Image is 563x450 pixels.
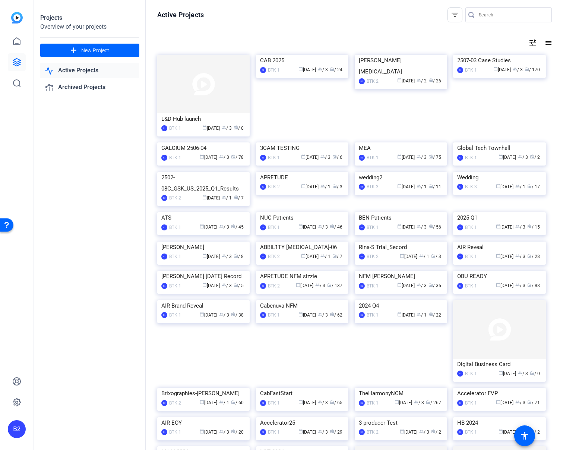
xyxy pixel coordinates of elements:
input: Search [479,10,546,19]
div: BTK 1 [367,399,379,407]
div: B2 [260,283,266,289]
div: B1 [359,400,365,406]
span: calendar_today [397,224,402,229]
div: BTK 1 [465,399,477,407]
span: [DATE] [298,312,316,318]
div: [PERSON_NAME] [161,242,246,253]
span: [DATE] [499,155,516,160]
div: B2 [359,254,365,259]
span: radio [527,254,532,258]
span: calendar_today [395,400,399,404]
div: B2 [161,400,167,406]
span: / 137 [327,283,342,288]
span: calendar_today [496,184,500,188]
span: New Project [81,47,109,54]
span: / 0 [234,126,244,131]
div: Digital Business Card [457,359,541,370]
span: calendar_today [397,154,402,159]
span: group [318,312,322,317]
span: calendar_today [298,224,303,229]
span: / 3 [414,400,424,405]
span: [DATE] [200,155,217,160]
span: / 24 [330,67,342,72]
span: radio [330,400,334,404]
div: B2 [8,420,26,438]
span: [DATE] [200,400,217,405]
span: / 1 [320,254,330,259]
span: [DATE] [496,224,513,230]
span: [DATE] [200,312,217,318]
div: BTK 1 [268,224,280,231]
span: radio [428,224,433,229]
div: BTK 3 [367,183,379,191]
span: / 26 [428,78,441,84]
span: group [515,254,520,258]
span: calendar_today [397,312,402,317]
div: B1 [457,155,463,161]
span: calendar_today [298,312,303,317]
span: group [318,67,322,71]
span: [DATE] [496,254,513,259]
div: B1 [359,224,365,230]
div: B3 [457,184,463,190]
span: [DATE] [301,155,319,160]
span: / 3 [318,400,328,405]
span: radio [234,254,238,258]
div: BTK 1 [268,66,280,74]
div: wedding2 [359,172,443,183]
span: / 3 [515,224,525,230]
span: [DATE] [493,67,511,72]
span: [DATE] [397,155,415,160]
div: B1 [260,312,266,318]
span: / 1 [417,184,427,189]
div: [PERSON_NAME][MEDICAL_DATA] [359,55,443,77]
span: [DATE] [202,195,220,201]
span: / 60 [231,400,244,405]
span: calendar_today [493,67,498,71]
span: radio [234,125,238,130]
span: calendar_today [400,254,404,258]
span: group [417,78,421,82]
span: / 0 [530,371,540,376]
span: group [222,254,226,258]
div: BTK 1 [465,66,477,74]
span: group [417,224,421,229]
div: BTK 1 [268,154,280,161]
span: group [219,154,224,159]
span: [DATE] [496,283,513,288]
span: group [219,400,224,404]
div: B1 [161,283,167,289]
div: BTK 2 [268,282,280,290]
span: radio [428,283,433,287]
span: [DATE] [301,184,319,189]
div: B2 [260,184,266,190]
span: calendar_today [397,184,402,188]
div: B1 [260,67,266,73]
span: radio [330,224,334,229]
span: / 3 [320,155,330,160]
span: radio [327,283,332,287]
span: / 35 [428,283,441,288]
span: group [318,400,322,404]
span: group [518,371,522,375]
span: / 3 [315,283,325,288]
div: 2507-03 Case Studies [457,55,541,66]
span: / 3 [318,67,328,72]
div: Cabenuva NFM [260,300,344,311]
div: BTK 2 [367,78,379,85]
div: BTK 1 [169,311,181,319]
span: group [417,154,421,159]
div: B1 [161,254,167,259]
span: / 3 [332,184,342,189]
div: BTK 1 [465,253,477,260]
div: B1 [161,125,167,131]
span: group [320,154,325,159]
div: OBU READY [457,271,541,282]
span: calendar_today [397,283,402,287]
span: / 7 [234,195,244,201]
div: 2502-08C_GSK_US_2025_Q1_Results [161,172,246,194]
span: / 3 [513,67,523,72]
div: L&D Hub launch [161,113,246,125]
span: / 3 [219,312,229,318]
div: Global Tech Townhall [457,142,541,154]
